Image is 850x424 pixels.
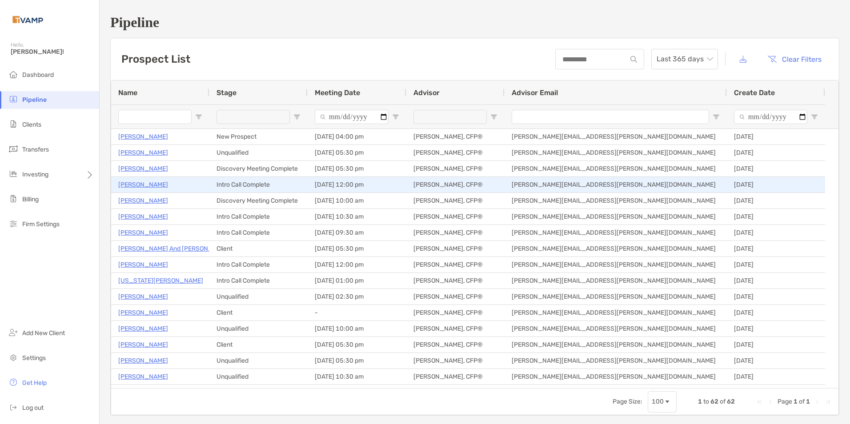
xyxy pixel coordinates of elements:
[217,88,237,97] span: Stage
[406,129,505,144] div: [PERSON_NAME], CFP®
[727,241,825,256] div: [DATE]
[652,398,664,405] div: 100
[209,289,308,304] div: Unqualified
[756,398,763,405] div: First Page
[308,209,406,224] div: [DATE] 10:30 am
[727,273,825,288] div: [DATE]
[209,385,308,400] div: Unqualified
[505,145,727,160] div: [PERSON_NAME][EMAIL_ADDRESS][PERSON_NAME][DOMAIN_NAME]
[630,56,637,63] img: input icon
[727,161,825,176] div: [DATE]
[209,177,308,192] div: Intro Call Complete
[406,305,505,320] div: [PERSON_NAME], CFP®
[118,88,137,97] span: Name
[512,110,709,124] input: Advisor Email Filter Input
[22,121,41,128] span: Clients
[209,369,308,384] div: Unqualified
[308,225,406,240] div: [DATE] 09:30 am
[8,94,19,104] img: pipeline icon
[118,307,168,318] a: [PERSON_NAME]
[505,257,727,272] div: [PERSON_NAME][EMAIL_ADDRESS][PERSON_NAME][DOMAIN_NAME]
[118,323,168,334] p: [PERSON_NAME]
[293,113,301,120] button: Open Filter Menu
[8,144,19,154] img: transfers icon
[195,113,202,120] button: Open Filter Menu
[505,209,727,224] div: [PERSON_NAME][EMAIL_ADDRESS][PERSON_NAME][DOMAIN_NAME]
[824,398,831,405] div: Last Page
[118,195,168,206] p: [PERSON_NAME]
[209,129,308,144] div: New Prospect
[118,371,168,382] a: [PERSON_NAME]
[727,145,825,160] div: [DATE]
[406,193,505,208] div: [PERSON_NAME], CFP®
[121,53,190,65] h3: Prospect List
[118,387,168,398] a: [PERSON_NAME]
[761,49,828,69] button: Clear Filters
[308,321,406,336] div: [DATE] 10:00 am
[8,377,19,388] img: get-help icon
[209,145,308,160] div: Unqualified
[308,145,406,160] div: [DATE] 05:30 pm
[22,146,49,153] span: Transfers
[8,193,19,204] img: billing icon
[118,163,168,174] a: [PERSON_NAME]
[308,129,406,144] div: [DATE] 04:00 pm
[308,161,406,176] div: [DATE] 05:30 pm
[505,337,727,352] div: [PERSON_NAME][EMAIL_ADDRESS][PERSON_NAME][DOMAIN_NAME]
[727,337,825,352] div: [DATE]
[308,193,406,208] div: [DATE] 10:00 am
[308,337,406,352] div: [DATE] 05:30 pm
[22,196,39,203] span: Billing
[406,161,505,176] div: [PERSON_NAME], CFP®
[727,321,825,336] div: [DATE]
[118,339,168,350] p: [PERSON_NAME]
[727,398,735,405] span: 62
[209,273,308,288] div: Intro Call Complete
[814,398,821,405] div: Next Page
[209,193,308,208] div: Discovery Meeting Complete
[118,211,168,222] a: [PERSON_NAME]
[308,273,406,288] div: [DATE] 01:00 pm
[406,273,505,288] div: [PERSON_NAME], CFP®
[406,257,505,272] div: [PERSON_NAME], CFP®
[727,193,825,208] div: [DATE]
[118,275,203,286] a: [US_STATE][PERSON_NAME]
[698,398,702,405] span: 1
[727,257,825,272] div: [DATE]
[11,4,45,36] img: Zoe Logo
[22,379,47,387] span: Get Help
[8,352,19,363] img: settings icon
[505,273,727,288] div: [PERSON_NAME][EMAIL_ADDRESS][PERSON_NAME][DOMAIN_NAME]
[657,49,713,69] span: Last 365 days
[720,398,726,405] span: of
[22,404,44,412] span: Log out
[505,225,727,240] div: [PERSON_NAME][EMAIL_ADDRESS][PERSON_NAME][DOMAIN_NAME]
[118,259,168,270] a: [PERSON_NAME]
[118,179,168,190] a: [PERSON_NAME]
[727,209,825,224] div: [DATE]
[505,241,727,256] div: [PERSON_NAME][EMAIL_ADDRESS][PERSON_NAME][DOMAIN_NAME]
[110,14,839,31] h1: Pipeline
[22,96,47,104] span: Pipeline
[118,131,168,142] p: [PERSON_NAME]
[209,321,308,336] div: Unqualified
[406,177,505,192] div: [PERSON_NAME], CFP®
[811,113,818,120] button: Open Filter Menu
[118,291,168,302] p: [PERSON_NAME]
[406,209,505,224] div: [PERSON_NAME], CFP®
[406,337,505,352] div: [PERSON_NAME], CFP®
[22,220,60,228] span: Firm Settings
[727,369,825,384] div: [DATE]
[505,385,727,400] div: [PERSON_NAME][EMAIL_ADDRESS][PERSON_NAME][DOMAIN_NAME]
[308,257,406,272] div: [DATE] 12:00 pm
[406,321,505,336] div: [PERSON_NAME], CFP®
[315,88,360,97] span: Meeting Date
[727,289,825,304] div: [DATE]
[710,398,718,405] span: 62
[315,110,389,124] input: Meeting Date Filter Input
[794,398,798,405] span: 1
[308,241,406,256] div: [DATE] 05:30 pm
